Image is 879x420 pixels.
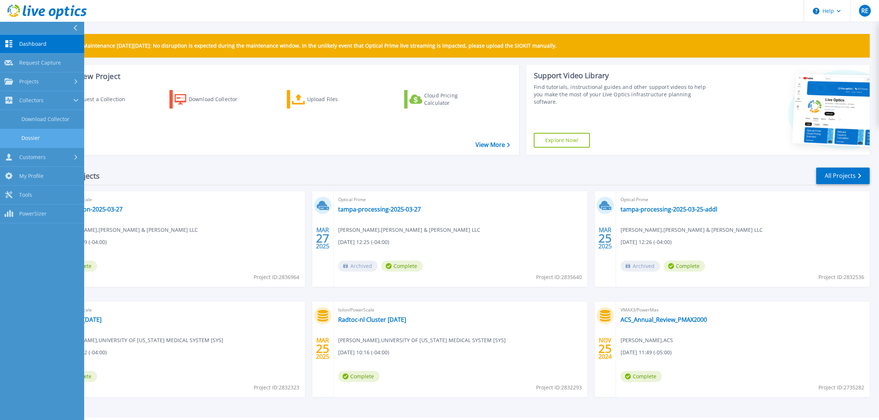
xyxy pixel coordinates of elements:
[536,273,582,281] span: Project ID: 2835640
[338,371,380,382] span: Complete
[56,306,301,314] span: Isilon/PowerScale
[189,92,248,107] div: Download Collector
[55,43,557,49] p: Scheduled Maintenance [DATE][DATE]: No disruption is expected during the maintenance window. In t...
[287,90,369,109] a: Upload Files
[338,316,406,323] a: Radtoc-nl Cluster [DATE]
[19,78,39,85] span: Projects
[621,226,763,234] span: [PERSON_NAME] , [PERSON_NAME] & [PERSON_NAME] LLC
[19,173,44,179] span: My Profile
[818,273,864,281] span: Project ID: 2832536
[338,206,421,213] a: tampa-processing-2025-03-27
[621,371,662,382] span: Complete
[316,225,330,252] div: MAR 2025
[338,306,583,314] span: Isilon/PowerScale
[534,71,711,80] div: Support Video Library
[621,196,865,204] span: Optical Prime
[316,235,329,241] span: 27
[475,141,510,148] a: View More
[254,383,299,392] span: Project ID: 2832323
[621,206,717,213] a: tampa-processing-2025-03-25-addl
[73,92,133,107] div: Request a Collection
[338,348,389,357] span: [DATE] 10:16 (-04:00)
[56,226,198,234] span: [PERSON_NAME] , [PERSON_NAME] & [PERSON_NAME] LLC
[19,210,47,217] span: PowerSizer
[424,92,483,107] div: Cloud Pricing Calculator
[598,335,612,362] div: NOV 2024
[536,383,582,392] span: Project ID: 2832293
[338,226,480,234] span: [PERSON_NAME] , [PERSON_NAME] & [PERSON_NAME] LLC
[338,238,389,246] span: [DATE] 12:25 (-04:00)
[338,336,506,344] span: [PERSON_NAME] , UNIVERSITY OF [US_STATE] MEDICAL SYSTEM [SYS]
[818,383,864,392] span: Project ID: 2735282
[19,97,44,104] span: Collectors
[338,196,583,204] span: Optical Prime
[621,306,865,314] span: VMAX3/PowerMax
[19,41,47,47] span: Dashboard
[316,345,329,352] span: 25
[621,348,672,357] span: [DATE] 11:49 (-05:00)
[621,238,672,246] span: [DATE] 12:26 (-04:00)
[56,206,123,213] a: tampa-isilon-2025-03-27
[534,83,711,106] div: Find tutorials, instructional guides and other support videos to help you make the most of your L...
[169,90,252,109] a: Download Collector
[664,261,705,272] span: Complete
[534,133,590,148] a: Explore Now!
[307,92,366,107] div: Upload Files
[621,261,660,272] span: Archived
[254,273,299,281] span: Project ID: 2836964
[316,335,330,362] div: MAR 2025
[598,345,612,352] span: 25
[621,316,707,323] a: ACS_Annual_Review_PMAX2000
[404,90,487,109] a: Cloud Pricing Calculator
[52,72,509,80] h3: Start a New Project
[816,168,870,184] a: All Projects
[52,90,135,109] a: Request a Collection
[56,196,301,204] span: Isilon/PowerScale
[598,235,612,241] span: 25
[56,336,223,344] span: [PERSON_NAME] , UNIVERSITY OF [US_STATE] MEDICAL SYSTEM [SYS]
[381,261,423,272] span: Complete
[861,8,868,14] span: RE
[598,225,612,252] div: MAR 2025
[19,59,61,66] span: Request Capture
[621,336,673,344] span: [PERSON_NAME] , ACS
[19,192,32,198] span: Tools
[19,154,46,161] span: Customers
[338,261,378,272] span: Archived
